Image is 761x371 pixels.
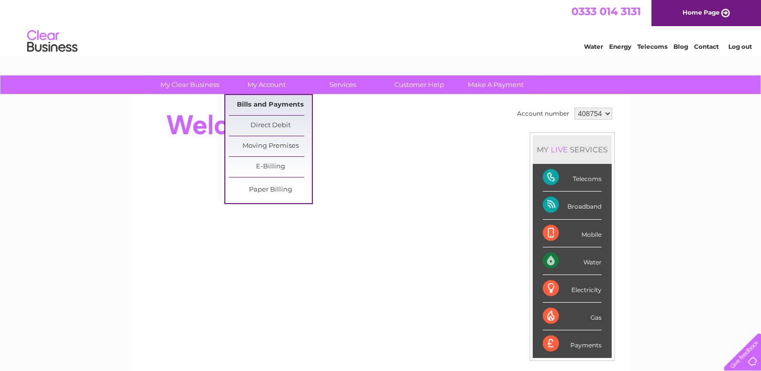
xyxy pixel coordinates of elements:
div: Clear Business is a trading name of Verastar Limited (registered in [GEOGRAPHIC_DATA] No. 3667643... [143,6,619,49]
a: Moving Premises [229,136,312,156]
div: Electricity [543,275,602,303]
div: MY SERVICES [533,135,612,164]
a: Services [301,75,384,94]
a: Energy [609,43,631,50]
div: Gas [543,303,602,330]
a: My Clear Business [148,75,231,94]
a: My Account [225,75,308,94]
div: Water [543,247,602,275]
div: Mobile [543,220,602,247]
img: logo.png [27,26,78,57]
a: Contact [694,43,719,50]
div: LIVE [549,145,570,154]
a: Bills and Payments [229,95,312,115]
a: Log out [728,43,751,50]
div: Payments [543,330,602,357]
div: Telecoms [543,164,602,192]
td: Account number [515,105,572,122]
a: Water [584,43,603,50]
div: Broadband [543,192,602,219]
a: Customer Help [378,75,461,94]
a: Make A Payment [454,75,537,94]
a: 0333 014 3131 [571,5,641,18]
a: Direct Debit [229,116,312,136]
a: E-Billing [229,157,312,177]
a: Paper Billing [229,180,312,200]
a: Telecoms [637,43,667,50]
a: Blog [673,43,688,50]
